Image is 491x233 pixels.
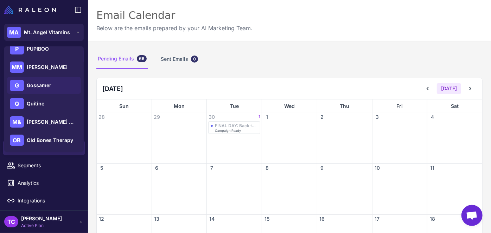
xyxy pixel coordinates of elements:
span: 1 [263,114,270,121]
span: Campaign Ready [215,129,241,132]
span: [PERSON_NAME] & [PERSON_NAME] [27,118,76,126]
div: Sun [97,99,152,113]
div: M& [10,116,24,128]
span: 14 [208,215,215,222]
span: 30 [208,114,215,121]
button: MAMt. Angel Vitamins [4,24,84,41]
span: Active Plan [21,222,62,229]
div: TC [4,216,18,227]
a: Chats [3,70,85,85]
span: [PERSON_NAME] [21,215,62,222]
span: Mt. Angel Vitamins [24,28,70,36]
span: 7 [208,164,215,171]
span: 2 [319,114,326,121]
span: 5 [98,164,105,171]
div: G [10,80,24,91]
div: 0 [191,56,198,63]
span: 13 [153,215,160,222]
span: PUPIBOO [27,45,49,53]
a: Calendar [3,141,85,155]
span: 17 [374,215,381,222]
div: Fri [372,99,427,113]
div: Email Calendar [96,8,253,22]
a: Analytics [3,176,85,190]
span: 15 [263,215,270,222]
span: 11 [429,164,436,171]
div: MA [7,27,21,38]
span: 16 [319,215,326,222]
span: Old Bones Therapy [27,136,73,144]
span: Segments [18,162,79,169]
span: 10 [374,164,381,171]
div: Q [10,98,24,109]
div: MM [10,62,24,73]
span: 28 [98,114,105,121]
p: Below are the emails prepared by your AI Marketing Team. [96,24,253,32]
div: Wed [262,99,317,113]
a: Brief Design [3,105,85,120]
span: 3 [374,114,381,121]
div: Mon [152,99,207,113]
span: 9 [319,164,326,171]
span: 8 [263,164,270,171]
div: 66 [137,55,147,62]
img: Raleon Logo [4,6,56,14]
div: Open chat [461,205,483,226]
div: Sat [427,99,482,113]
button: [DATE] [437,83,461,94]
span: Quitine [27,100,44,108]
h2: [DATE] [102,84,123,93]
a: Integrations [3,193,85,208]
span: Integrations [18,197,79,205]
div: FINAL DAY: Back to School Essentials Sale Ends Tonight [215,123,258,128]
span: Analytics [18,179,79,187]
span: 4 [429,114,436,121]
span: 6 [153,164,160,171]
div: Tue [207,99,262,113]
div: P [10,43,24,54]
div: Thu [317,99,372,113]
span: 1 [259,114,260,121]
span: 18 [429,215,436,222]
span: Gossamer [27,82,51,89]
div: Pending Emails [96,49,148,69]
a: Knowledge [3,88,85,103]
a: Raleon Logo [4,6,59,14]
div: Sent Emails [159,49,199,69]
a: Segments [3,158,85,173]
a: Campaigns [3,123,85,138]
span: 29 [153,114,160,121]
div: OB [10,135,24,146]
span: [PERSON_NAME] [27,63,68,71]
span: 12 [98,215,105,222]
